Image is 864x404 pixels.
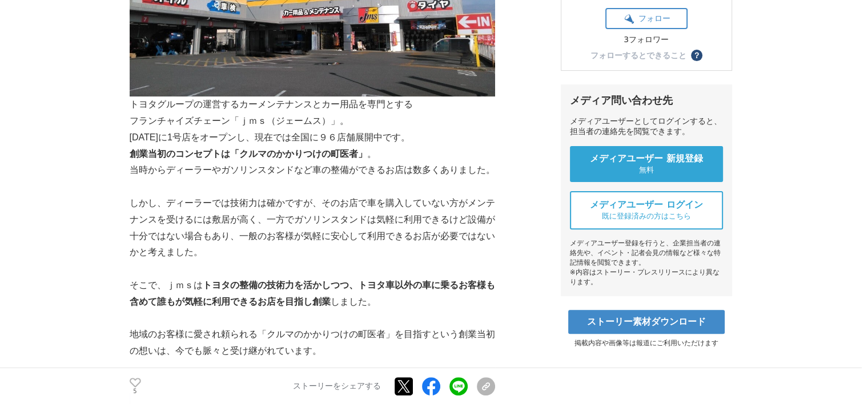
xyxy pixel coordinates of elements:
[570,116,723,137] div: メディアユーザーとしてログインすると、担当者の連絡先を閲覧できます。
[130,162,495,179] p: 当時からディーラーやガソリンスタンドなど車の整備ができるお店は数多くありました。
[605,8,688,29] button: フォロー
[130,149,367,159] strong: 創業当初のコンセプトは「クルマのかかりつけの町医者」
[130,146,495,163] p: 。
[602,211,691,221] span: 既に登録済みの方はこちら
[590,153,703,165] span: メディアユーザー 新規登録
[130,280,495,306] strong: トヨタの整備の技術力を活かしつつ、トヨタ車以外の車に乗るお客様も含めて誰もが気軽に利用できるお店を目指し創業
[639,165,654,175] span: 無料
[590,51,686,59] div: フォローするとできること
[570,191,723,229] a: メディアユーザー ログイン 既に登録済みの方はこちら
[130,389,141,394] p: 5
[561,338,732,348] p: 掲載内容や画像等は報道にご利用いただけます
[130,130,495,146] p: [DATE]に1号店をオープンし、現在では全国に９６店舗展開中です。
[570,94,723,107] div: メディア問い合わせ先
[130,113,495,130] p: フランチャイズチェーン「ｊｍｓ（ジェームス）」。
[605,35,688,45] div: 3フォロワー
[130,195,495,261] p: しかし、ディーラーでは技術力は確かですが、そのお店で車を購入していない方がメンテナンスを受けるには敷居が高く、一方でガソリンスタンドは気軽に利用できるけど設備が十分ではない場合もあり、一般のお客...
[293,381,381,391] p: ストーリーをシェアする
[693,51,701,59] span: ？
[570,239,723,287] div: メディアユーザー登録を行うと、企業担当者の連絡先や、イベント・記者会見の情報など様々な特記情報を閲覧できます。 ※内容はストーリー・プレスリリースにより異なります。
[570,146,723,182] a: メディアユーザー 新規登録 無料
[590,199,703,211] span: メディアユーザー ログイン
[568,310,725,334] a: ストーリー素材ダウンロード
[130,96,495,113] p: トヨタグループの運営するカーメンテナンスとカー用品を専門とする
[130,277,495,310] p: そこで、ｊｍｓは しました。
[130,326,495,359] p: 地域のお客様に愛され頼られる「クルマのかかりつけの町医者」を目指すという創業当初の想いは、今でも脈々と受け継がれています。
[691,50,702,61] button: ？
